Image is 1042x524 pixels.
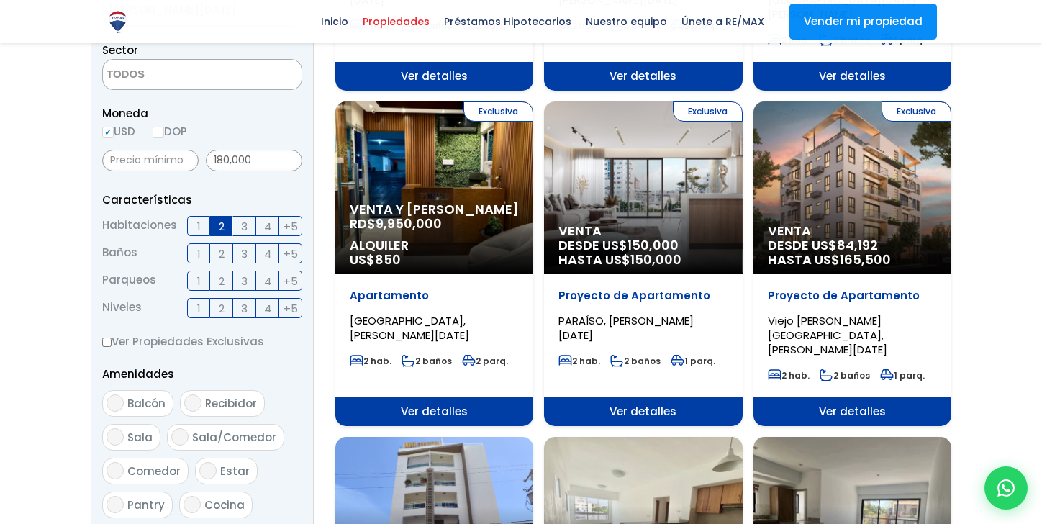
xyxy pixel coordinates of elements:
[127,497,165,512] span: Pantry
[264,245,271,263] span: 4
[544,397,742,426] span: Ver detalles
[219,245,225,263] span: 2
[674,11,771,32] span: Únete a RE/MAX
[673,101,743,122] span: Exclusiva
[127,430,153,445] span: Sala
[102,150,199,171] input: Precio mínimo
[284,299,298,317] span: +5
[102,127,114,138] input: USD
[264,272,271,290] span: 4
[350,214,442,232] span: RD$
[102,122,135,140] label: USD
[192,430,276,445] span: Sala/Comedor
[350,289,519,303] p: Apartamento
[768,313,887,357] span: Viejo [PERSON_NAME][GEOGRAPHIC_DATA], [PERSON_NAME][DATE]
[206,150,302,171] input: Precio máximo
[219,217,225,235] span: 2
[127,464,181,479] span: Comedor
[375,250,401,268] span: 850
[205,396,257,411] span: Recibidor
[219,299,225,317] span: 2
[241,272,248,290] span: 3
[671,355,715,367] span: 1 parq.
[753,62,951,91] span: Ver detalles
[558,253,728,267] span: HASTA US$
[768,238,937,267] span: DESDE US$
[184,394,201,412] input: Recibidor
[753,397,951,426] span: Ver detalles
[264,217,271,235] span: 4
[350,313,469,343] span: [GEOGRAPHIC_DATA], [PERSON_NAME][DATE]
[102,333,302,351] label: Ver Propiedades Exclusivas
[880,369,925,381] span: 1 parq.
[184,496,201,513] input: Cocina
[102,298,142,318] span: Niveles
[314,11,355,32] span: Inicio
[789,4,937,40] a: Vender mi propiedad
[335,101,533,426] a: Exclusiva Venta y [PERSON_NAME] RD$9,950,000 Alquiler US$850 Apartamento [GEOGRAPHIC_DATA], [PERS...
[350,250,401,268] span: US$
[335,62,533,91] span: Ver detalles
[219,272,225,290] span: 2
[197,245,201,263] span: 1
[103,60,243,91] textarea: Search
[558,289,728,303] p: Proyecto de Apartamento
[199,462,217,479] input: Estar
[241,299,248,317] span: 3
[284,217,298,235] span: +5
[102,271,156,291] span: Parqueos
[350,355,391,367] span: 2 hab.
[197,272,201,290] span: 1
[610,355,661,367] span: 2 baños
[105,9,130,35] img: Logo de REMAX
[544,62,742,91] span: Ver detalles
[107,428,124,446] input: Sala
[350,202,519,217] span: Venta y [PERSON_NAME]
[220,464,250,479] span: Estar
[335,397,533,426] span: Ver detalles
[107,496,124,513] input: Pantry
[107,394,124,412] input: Balcón
[463,101,533,122] span: Exclusiva
[544,101,742,426] a: Exclusiva Venta DESDE US$150,000 HASTA US$150,000 Proyecto de Apartamento PARAÍSO, [PERSON_NAME][...
[579,11,674,32] span: Nuestro equipo
[355,11,437,32] span: Propiedades
[437,11,579,32] span: Préstamos Hipotecarios
[350,238,519,253] span: Alquiler
[197,217,201,235] span: 1
[107,462,124,479] input: Comedor
[241,217,248,235] span: 3
[376,214,442,232] span: 9,950,000
[558,238,728,267] span: DESDE US$
[284,272,298,290] span: +5
[462,355,508,367] span: 2 parq.
[558,313,694,343] span: PARAÍSO, [PERSON_NAME][DATE]
[241,245,248,263] span: 3
[753,101,951,426] a: Exclusiva Venta DESDE US$84,192 HASTA US$165,500 Proyecto de Apartamento Viejo [PERSON_NAME][GEOG...
[264,299,271,317] span: 4
[102,191,302,209] p: Características
[102,338,112,347] input: Ver Propiedades Exclusivas
[768,224,937,238] span: Venta
[402,355,452,367] span: 2 baños
[558,224,728,238] span: Venta
[102,243,137,263] span: Baños
[768,289,937,303] p: Proyecto de Apartamento
[153,127,164,138] input: DOP
[197,299,201,317] span: 1
[102,365,302,383] p: Amenidades
[102,104,302,122] span: Moneda
[102,42,138,58] span: Sector
[558,355,600,367] span: 2 hab.
[820,369,870,381] span: 2 baños
[153,122,187,140] label: DOP
[840,250,891,268] span: 165,500
[882,101,951,122] span: Exclusiva
[628,236,679,254] span: 150,000
[837,236,878,254] span: 84,192
[768,253,937,267] span: HASTA US$
[127,396,166,411] span: Balcón
[768,369,810,381] span: 2 hab.
[630,250,681,268] span: 150,000
[171,428,189,446] input: Sala/Comedor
